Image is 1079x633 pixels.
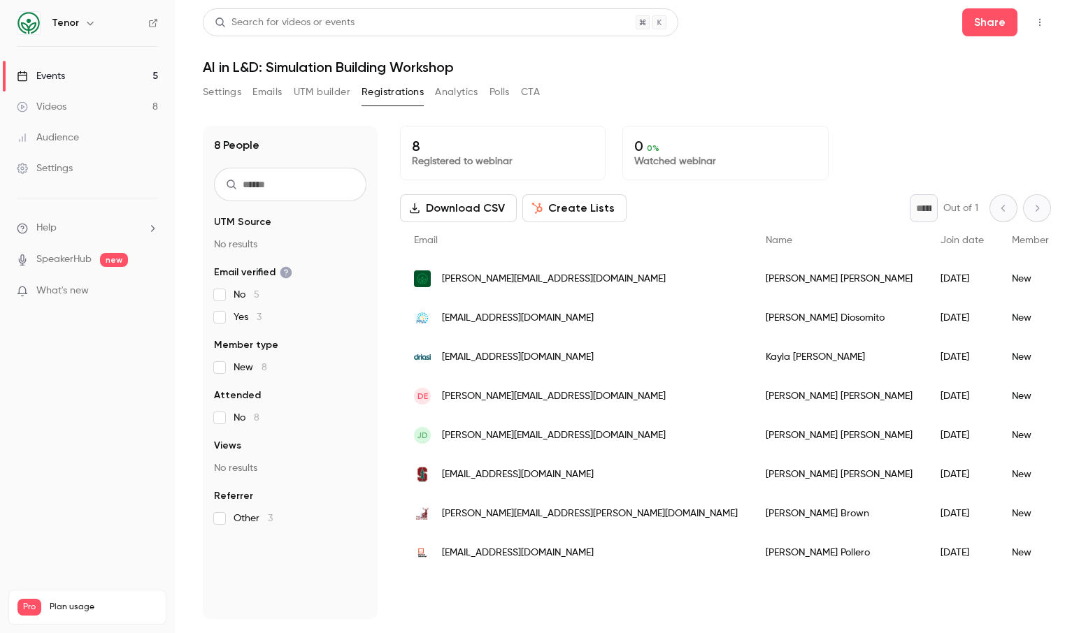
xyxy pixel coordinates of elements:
[17,12,40,34] img: Tenor
[927,377,998,416] div: [DATE]
[214,238,366,252] p: No results
[254,290,259,300] span: 5
[766,235,792,245] span: Name
[214,489,253,503] span: Referrer
[752,494,927,533] div: [PERSON_NAME] Brown
[17,100,66,114] div: Videos
[17,221,158,235] li: help-dropdown-opener
[634,138,816,154] p: 0
[442,272,666,286] span: [PERSON_NAME][EMAIL_ADDRESS][DOMAIN_NAME]
[442,428,666,443] span: [PERSON_NAME][EMAIL_ADDRESS][DOMAIN_NAME]
[17,131,79,145] div: Audience
[521,81,540,103] button: CTA
[414,544,431,561] img: rexfordindustrial.com
[36,252,92,267] a: SpeakerHub
[752,377,927,416] div: [PERSON_NAME] [PERSON_NAME]
[234,361,267,374] span: New
[647,143,659,153] span: 0 %
[927,455,998,494] div: [DATE]
[214,461,366,475] p: No results
[414,349,431,365] img: driasi.com
[522,194,627,222] button: Create Lists
[927,337,998,377] div: [DATE]
[36,221,57,235] span: Help
[442,467,594,482] span: [EMAIL_ADDRESS][DOMAIN_NAME]
[141,285,158,298] iframe: Noticeable Trigger
[214,137,259,154] h1: 8 People
[941,235,984,245] span: Join date
[752,416,927,455] div: [PERSON_NAME] [PERSON_NAME]
[943,201,978,215] p: Out of 1
[17,599,41,616] span: Pro
[435,81,478,103] button: Analytics
[1012,235,1072,245] span: Member type
[414,270,431,287] img: tenorhq.com
[234,288,259,302] span: No
[752,337,927,377] div: Kayla [PERSON_NAME]
[215,15,355,30] div: Search for videos or events
[442,311,594,326] span: [EMAIL_ADDRESS][DOMAIN_NAME]
[234,411,259,425] span: No
[400,194,517,222] button: Download CSV
[252,81,282,103] button: Emails
[214,265,292,279] span: Email verified
[634,154,816,168] p: Watched webinar
[214,388,261,402] span: Attended
[50,602,157,613] span: Plan usage
[203,81,241,103] button: Settings
[412,154,594,168] p: Registered to webinar
[203,59,1051,75] h1: AI in L&D: Simulation Building Workshop
[927,259,998,298] div: [DATE]
[414,466,431,483] img: stanford.edu
[752,533,927,572] div: [PERSON_NAME] Pollero
[17,161,73,175] div: Settings
[442,350,594,365] span: [EMAIL_ADDRESS][DOMAIN_NAME]
[214,439,241,453] span: Views
[927,298,998,337] div: [DATE]
[414,310,431,326] img: ppiaprogram.org
[417,390,428,402] span: DE
[442,507,738,521] span: [PERSON_NAME][EMAIL_ADDRESS][PERSON_NAME][DOMAIN_NAME]
[490,81,510,103] button: Polls
[442,546,594,560] span: [EMAIL_ADDRESS][DOMAIN_NAME]
[752,455,927,494] div: [PERSON_NAME] [PERSON_NAME]
[257,312,262,322] span: 3
[214,215,366,525] section: facet-groups
[412,138,594,154] p: 8
[927,416,998,455] div: [DATE]
[268,514,273,523] span: 3
[100,253,128,267] span: new
[927,533,998,572] div: [DATE]
[214,338,278,352] span: Member type
[442,389,666,404] span: [PERSON_NAME][EMAIL_ADDRESS][DOMAIN_NAME]
[417,429,428,442] span: JD
[36,284,89,298] span: What's new
[254,413,259,423] span: 8
[414,235,438,245] span: Email
[17,69,65,83] div: Events
[752,298,927,337] div: [PERSON_NAME] Diosomito
[294,81,350,103] button: UTM builder
[752,259,927,298] div: [PERSON_NAME] [PERSON_NAME]
[214,215,271,229] span: UTM Source
[962,8,1017,36] button: Share
[927,494,998,533] div: [DATE]
[414,505,431,522] img: thehartford.com
[234,310,262,324] span: Yes
[234,511,273,525] span: Other
[362,81,424,103] button: Registrations
[262,363,267,372] span: 8
[52,16,79,30] h6: Tenor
